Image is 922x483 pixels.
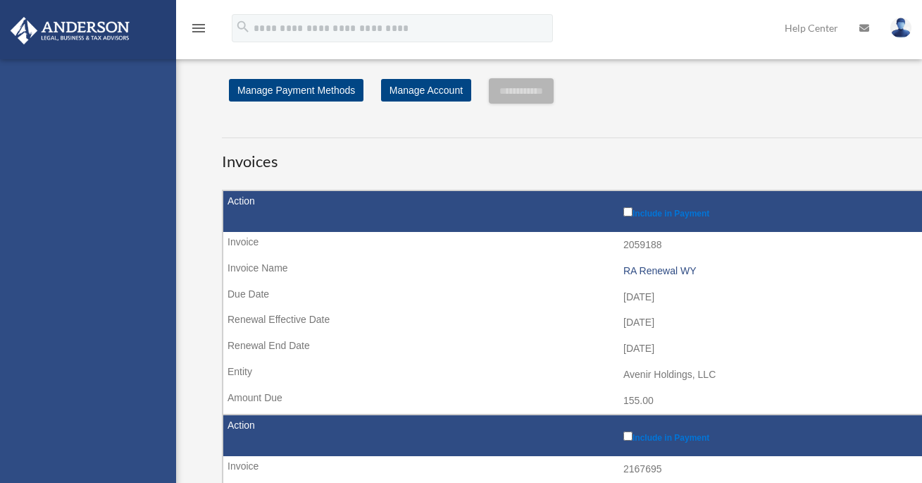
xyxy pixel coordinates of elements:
img: User Pic [890,18,911,38]
input: Include in Payment [623,432,633,441]
a: menu [190,25,207,37]
input: Include in Payment [623,207,633,216]
i: menu [190,20,207,37]
img: Anderson Advisors Platinum Portal [6,17,134,44]
i: search [235,19,251,35]
a: Manage Account [381,79,471,102]
a: Manage Payment Methods [229,79,363,102]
